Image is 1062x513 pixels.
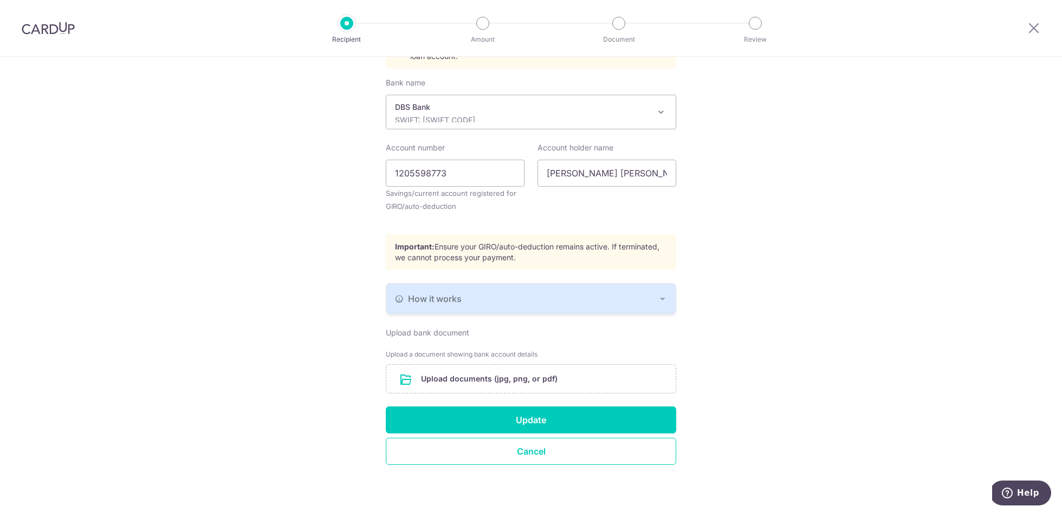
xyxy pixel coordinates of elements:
[408,292,462,305] span: How it works
[443,34,523,45] p: Amount
[715,34,795,45] p: Review
[386,364,676,393] div: Upload documents (jpg, png, or pdf)
[386,77,425,88] label: Bank name
[386,95,676,129] span: DBS Bank
[22,22,75,35] img: CardUp
[538,142,613,153] label: Account holder name
[386,160,524,187] input: 123456780001
[992,481,1051,508] iframe: Opens a widget where you can find more information
[538,160,676,187] input: As per bank records
[395,241,667,263] p: Ensure your GIRO/auto-deduction remains active. If terminated, we cannot process your payment.
[386,187,524,213] small: Savings/current account registered for GIRO/auto-deduction
[395,242,435,251] strong: Important:
[307,34,387,45] p: Recipient
[386,349,676,360] div: Upload a document showing bank account details
[386,284,676,314] button: How it works
[386,406,676,433] button: Update
[386,142,445,153] label: Account number
[395,115,650,126] p: SWIFT: [SWIFT_CODE]
[386,438,676,465] button: Cancel
[386,95,676,129] span: DBS Bank
[395,102,650,113] p: DBS Bank
[386,327,469,338] label: Upload bank document
[579,34,659,45] p: Document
